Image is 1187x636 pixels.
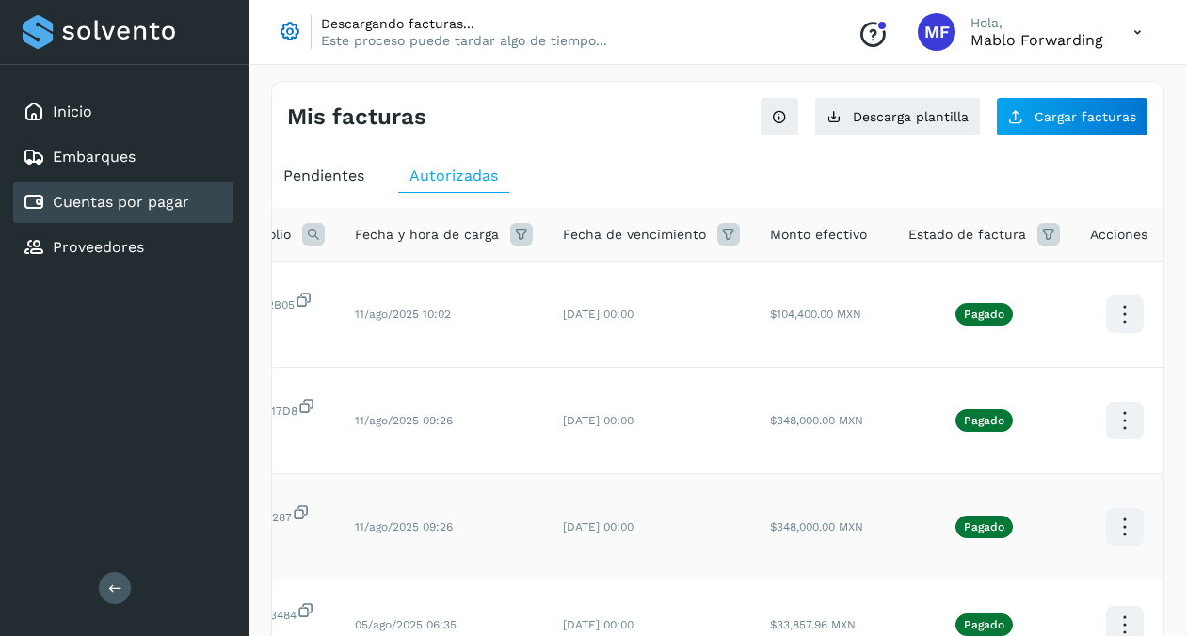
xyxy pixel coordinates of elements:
p: Pagado [964,308,1004,321]
span: [DATE] 00:00 [563,520,634,533]
a: Cuentas por pagar [53,193,189,211]
a: Embarques [53,148,136,166]
span: 05/ago/2025 06:35 [355,618,457,631]
span: $348,000.00 MXN [770,414,863,427]
div: Inicio [13,91,233,133]
div: Cuentas por pagar [13,182,233,223]
span: Cargar facturas [1035,110,1136,123]
p: Mablo Forwarding [970,31,1103,49]
span: 11/ago/2025 09:26 [355,414,453,427]
span: Monto efectivo [770,225,867,245]
span: $33,857.96 MXN [770,618,856,631]
span: Descarga plantilla [853,110,969,123]
p: Hola, [970,15,1103,31]
button: Cargar facturas [996,97,1148,136]
span: 11/ago/2025 09:26 [355,520,453,533]
p: Este proceso puede tardar algo de tiempo... [321,32,607,49]
p: Pagado [964,618,1004,631]
span: Pendientes [283,167,364,184]
a: Inicio [53,103,92,120]
div: Embarques [13,136,233,178]
h4: Mis facturas [287,103,426,131]
span: Fecha y hora de carga [355,225,499,245]
span: Estado de factura [908,225,1026,245]
span: $104,400.00 MXN [770,308,861,321]
span: Autorizadas [409,167,498,184]
span: 11/ago/2025 10:02 [355,308,451,321]
p: Pagado [964,520,1004,533]
span: [DATE] 00:00 [563,618,634,631]
span: $348,000.00 MXN [770,520,863,533]
span: Fecha de vencimiento [563,225,706,245]
span: [DATE] 00:00 [563,414,634,427]
button: Descarga plantilla [814,97,981,136]
a: Proveedores [53,238,144,256]
p: Pagado [964,414,1004,427]
div: Proveedores [13,227,233,268]
span: Acciones [1090,225,1147,245]
p: Descargando facturas... [321,15,607,32]
span: [DATE] 00:00 [563,308,634,321]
